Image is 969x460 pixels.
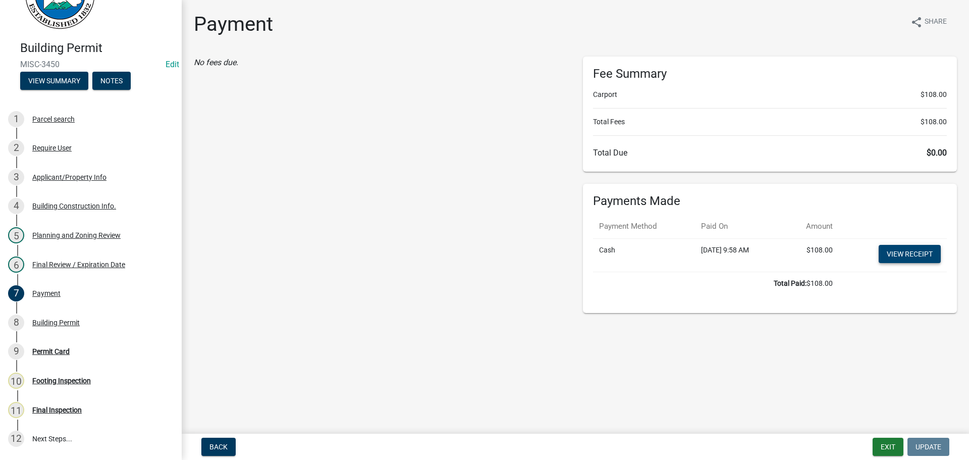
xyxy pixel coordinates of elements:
[201,438,236,456] button: Back
[593,194,947,209] h6: Payments Made
[593,215,695,238] th: Payment Method
[32,116,75,123] div: Parcel search
[32,406,82,414] div: Final Inspection
[209,443,228,451] span: Back
[8,373,24,389] div: 10
[32,377,91,384] div: Footing Inspection
[20,60,161,69] span: MISC-3450
[879,245,941,263] a: View receipt
[593,148,947,158] h6: Total Due
[910,16,923,28] i: share
[166,60,179,69] a: Edit
[194,12,273,36] h1: Payment
[782,238,839,272] td: $108.00
[32,202,116,210] div: Building Construction Info.
[695,215,782,238] th: Paid On
[8,343,24,360] div: 9
[20,77,88,85] wm-modal-confirm: Summary
[32,290,61,297] div: Payment
[32,144,72,151] div: Require User
[593,67,947,81] h6: Fee Summary
[593,117,947,127] li: Total Fees
[32,348,70,355] div: Permit Card
[194,58,238,67] i: No fees due.
[927,148,947,158] span: $0.00
[166,60,179,69] wm-modal-confirm: Edit Application Number
[32,261,125,268] div: Final Review / Expiration Date
[8,402,24,418] div: 11
[32,232,121,239] div: Planning and Zoning Review
[695,238,782,272] td: [DATE] 9:58 AM
[8,169,24,185] div: 3
[8,315,24,331] div: 8
[8,227,24,243] div: 5
[32,319,80,326] div: Building Permit
[593,272,839,295] td: $108.00
[92,72,131,90] button: Notes
[92,77,131,85] wm-modal-confirm: Notes
[782,215,839,238] th: Amount
[8,198,24,214] div: 4
[907,438,949,456] button: Update
[8,431,24,447] div: 12
[774,279,806,287] b: Total Paid:
[916,443,941,451] span: Update
[8,285,24,301] div: 7
[8,257,24,273] div: 6
[8,140,24,156] div: 2
[925,16,947,28] span: Share
[593,238,695,272] td: Cash
[20,72,88,90] button: View Summary
[921,89,947,100] span: $108.00
[20,41,174,56] h4: Building Permit
[32,174,106,181] div: Applicant/Property Info
[593,89,947,100] li: Carport
[8,111,24,127] div: 1
[921,117,947,127] span: $108.00
[902,12,955,32] button: shareShare
[873,438,903,456] button: Exit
